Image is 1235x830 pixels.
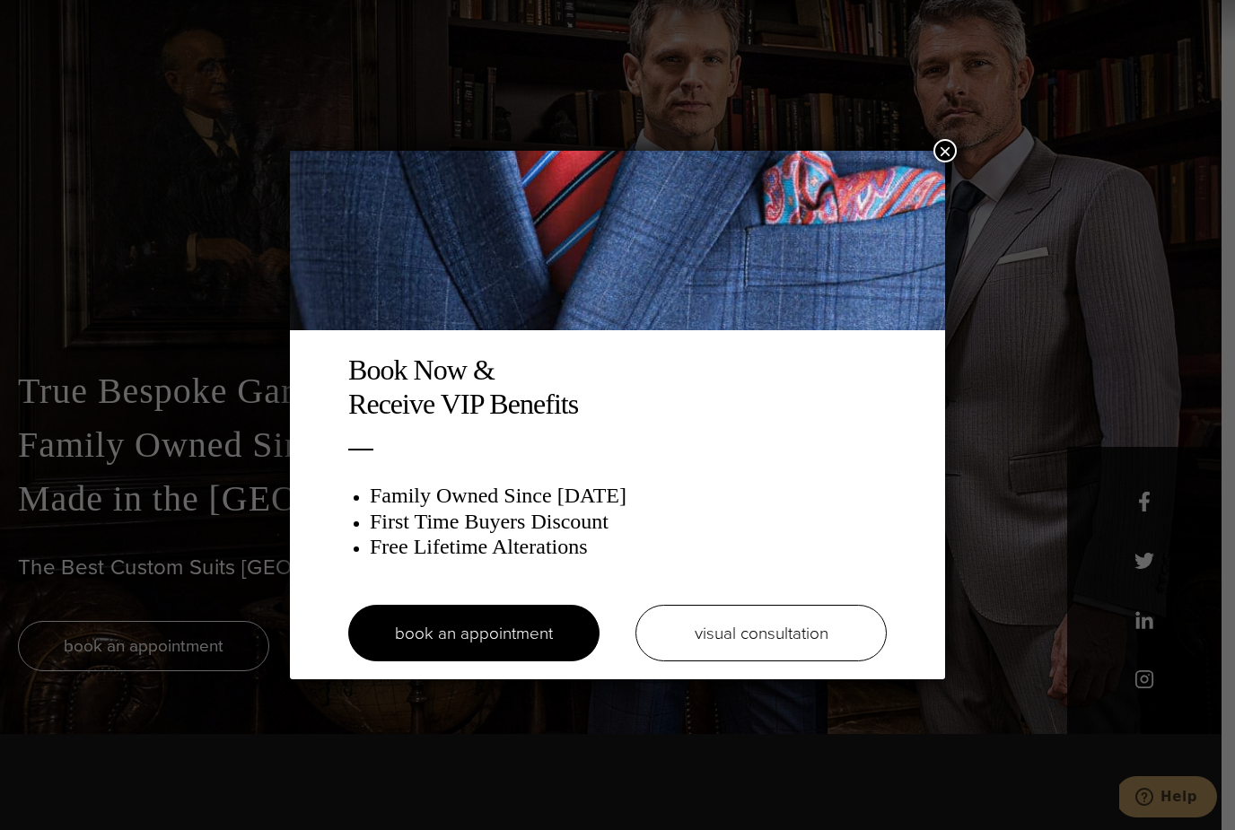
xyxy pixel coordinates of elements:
[933,139,957,162] button: Close
[348,605,600,661] a: book an appointment
[370,483,887,509] h3: Family Owned Since [DATE]
[370,534,887,560] h3: Free Lifetime Alterations
[348,353,887,422] h2: Book Now & Receive VIP Benefits
[41,13,78,29] span: Help
[370,509,887,535] h3: First Time Buyers Discount
[635,605,887,661] a: visual consultation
